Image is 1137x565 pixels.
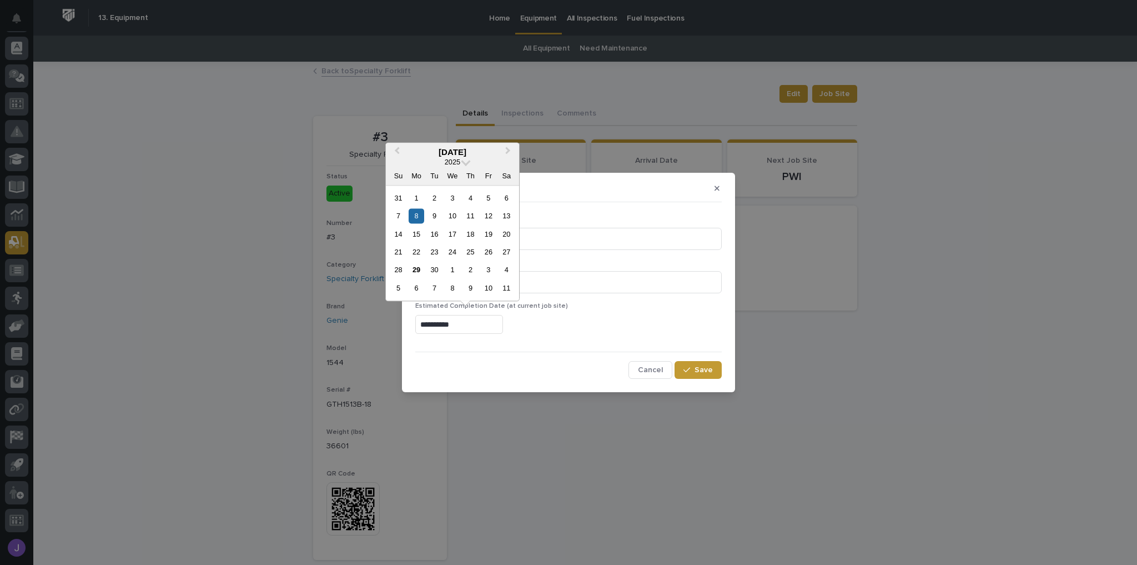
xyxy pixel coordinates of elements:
div: Th [463,168,478,183]
div: month 2025-09 [389,189,515,297]
button: Save [675,361,722,379]
span: 2025 [445,158,460,166]
div: Choose Saturday, September 6th, 2025 [499,191,514,206]
div: Choose Saturday, October 11th, 2025 [499,281,514,296]
div: Choose Tuesday, September 30th, 2025 [427,263,442,278]
div: Choose Monday, September 1st, 2025 [409,191,424,206]
div: Choose Wednesday, October 8th, 2025 [445,281,460,296]
div: Sa [499,168,514,183]
div: Choose Saturday, October 4th, 2025 [499,263,514,278]
div: Choose Tuesday, October 7th, 2025 [427,281,442,296]
div: Choose Wednesday, September 24th, 2025 [445,244,460,259]
div: Choose Sunday, September 14th, 2025 [391,227,406,242]
span: Cancel [638,366,663,374]
div: Choose Sunday, August 31st, 2025 [391,191,406,206]
div: Su [391,168,406,183]
div: Choose Sunday, September 21st, 2025 [391,244,406,259]
div: Choose Wednesday, September 17th, 2025 [445,227,460,242]
div: Choose Tuesday, September 23rd, 2025 [427,244,442,259]
div: Choose Tuesday, September 16th, 2025 [427,227,442,242]
div: Choose Wednesday, September 3rd, 2025 [445,191,460,206]
div: Choose Friday, September 26th, 2025 [481,244,496,259]
div: Choose Wednesday, September 10th, 2025 [445,208,460,223]
span: Save [695,366,713,374]
div: [DATE] [386,147,519,157]
div: Mo [409,168,424,183]
div: Choose Sunday, September 7th, 2025 [391,208,406,223]
div: Choose Monday, September 22nd, 2025 [409,244,424,259]
div: We [445,168,460,183]
div: Choose Thursday, September 18th, 2025 [463,227,478,242]
div: Choose Wednesday, October 1st, 2025 [445,263,460,278]
div: Choose Thursday, October 9th, 2025 [463,281,478,296]
button: Cancel [628,361,672,379]
button: Next Month [500,144,518,162]
div: Choose Sunday, September 28th, 2025 [391,263,406,278]
div: Choose Monday, October 6th, 2025 [409,281,424,296]
div: Choose Friday, September 19th, 2025 [481,227,496,242]
div: Fr [481,168,496,183]
div: Choose Monday, September 8th, 2025 [409,208,424,223]
div: Choose Thursday, September 4th, 2025 [463,191,478,206]
div: Choose Tuesday, September 9th, 2025 [427,208,442,223]
div: Tu [427,168,442,183]
div: Choose Monday, September 15th, 2025 [409,227,424,242]
div: Choose Friday, October 10th, 2025 [481,281,496,296]
div: Choose Saturday, September 20th, 2025 [499,227,514,242]
div: Choose Friday, September 12th, 2025 [481,208,496,223]
div: Choose Friday, September 5th, 2025 [481,191,496,206]
div: Choose Thursday, September 11th, 2025 [463,208,478,223]
button: Previous Month [387,144,405,162]
div: Choose Monday, September 29th, 2025 [409,263,424,278]
div: Choose Thursday, September 25th, 2025 [463,244,478,259]
div: Choose Tuesday, September 2nd, 2025 [427,191,442,206]
div: Choose Saturday, September 13th, 2025 [499,208,514,223]
div: Choose Friday, October 3rd, 2025 [481,263,496,278]
div: Choose Sunday, October 5th, 2025 [391,281,406,296]
div: Choose Thursday, October 2nd, 2025 [463,263,478,278]
div: Choose Saturday, September 27th, 2025 [499,244,514,259]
